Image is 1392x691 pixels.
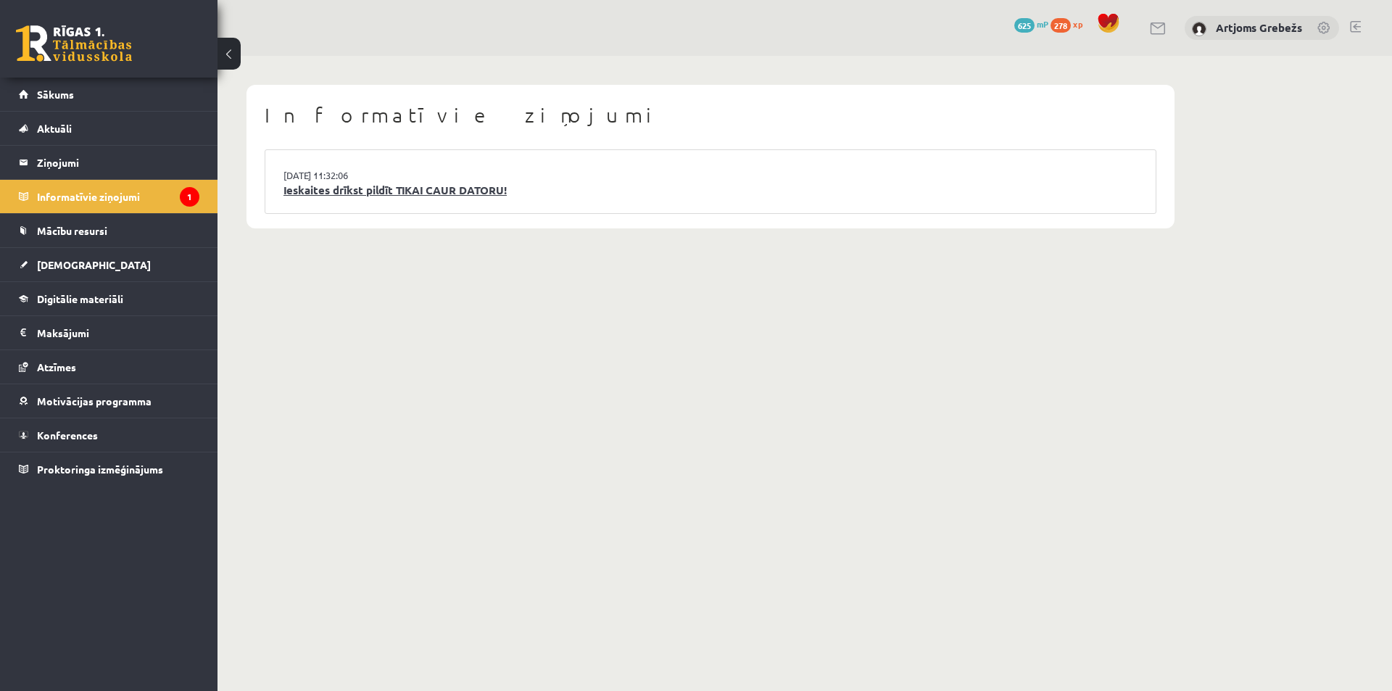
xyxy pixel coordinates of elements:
[37,88,74,101] span: Sākums
[19,316,199,349] a: Maksājumi
[19,78,199,111] a: Sākums
[19,384,199,418] a: Motivācijas programma
[265,103,1156,128] h1: Informatīvie ziņojumi
[19,146,199,179] a: Ziņojumi
[37,224,107,237] span: Mācību resursi
[1073,18,1082,30] span: xp
[19,452,199,486] a: Proktoringa izmēģinājums
[37,429,98,442] span: Konferences
[1014,18,1048,30] a: 625 mP
[283,168,392,183] a: [DATE] 11:32:06
[1037,18,1048,30] span: mP
[19,248,199,281] a: [DEMOGRAPHIC_DATA]
[19,112,199,145] a: Aktuāli
[19,350,199,384] a: Atzīmes
[283,182,1138,199] a: Ieskaites drīkst pildīt TIKAI CAUR DATORU!
[19,418,199,452] a: Konferences
[37,394,152,407] span: Motivācijas programma
[37,180,199,213] legend: Informatīvie ziņojumi
[19,180,199,213] a: Informatīvie ziņojumi1
[19,282,199,315] a: Digitālie materiāli
[1051,18,1071,33] span: 278
[37,360,76,373] span: Atzīmes
[37,463,163,476] span: Proktoringa izmēģinājums
[19,214,199,247] a: Mācību resursi
[180,187,199,207] i: 1
[1216,20,1302,35] a: Artjoms Grebežs
[1192,22,1206,36] img: Artjoms Grebežs
[37,122,72,135] span: Aktuāli
[37,258,151,271] span: [DEMOGRAPHIC_DATA]
[37,292,123,305] span: Digitālie materiāli
[37,316,199,349] legend: Maksājumi
[37,146,199,179] legend: Ziņojumi
[1051,18,1090,30] a: 278 xp
[1014,18,1035,33] span: 625
[16,25,132,62] a: Rīgas 1. Tālmācības vidusskola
